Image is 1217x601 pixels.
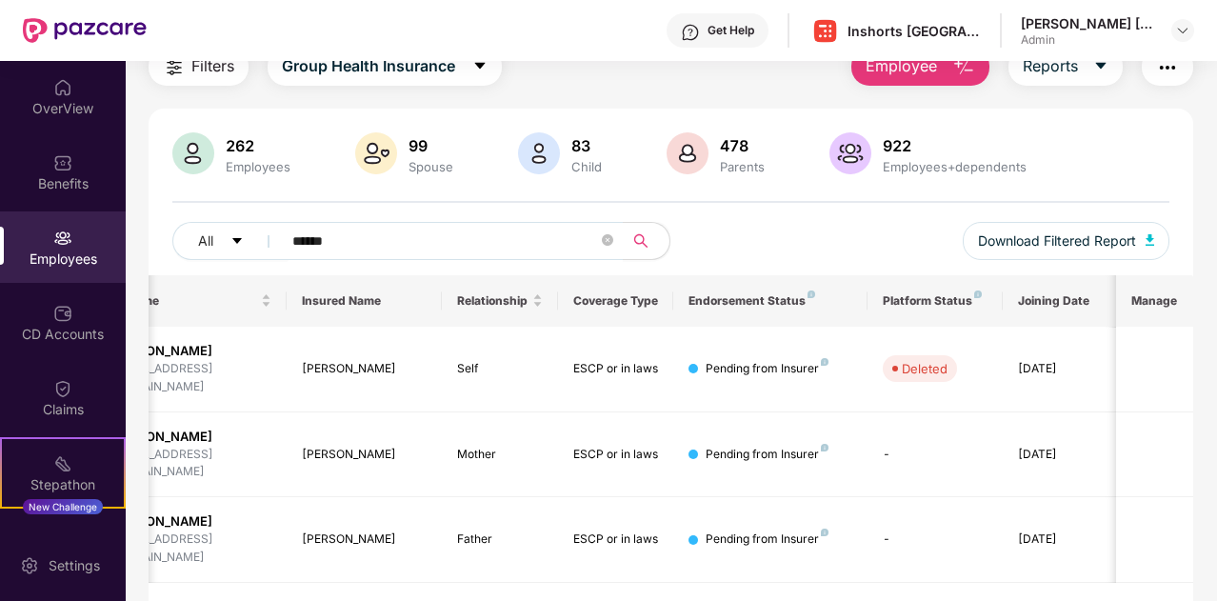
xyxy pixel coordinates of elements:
th: Insured Name [287,275,442,327]
th: Joining Date [1003,275,1119,327]
span: close-circle [602,232,613,250]
div: [PERSON_NAME] [110,342,271,360]
div: Settings [43,556,106,575]
span: Group Health Insurance [282,54,455,78]
img: svg+xml;base64,PHN2ZyB4bWxucz0iaHR0cDovL3d3dy53My5vcmcvMjAwMC9zdmciIHdpZHRoPSI4IiBoZWlnaHQ9IjgiIH... [821,358,828,366]
span: Employee [866,54,937,78]
div: ESCP or in laws [573,531,659,549]
div: Get Help [708,23,754,38]
div: [PERSON_NAME] [110,428,271,446]
img: svg+xml;base64,PHN2ZyB4bWxucz0iaHR0cDovL3d3dy53My5vcmcvMjAwMC9zdmciIHdpZHRoPSI4IiBoZWlnaHQ9IjgiIH... [974,290,982,298]
div: Parents [716,159,768,174]
span: caret-down [1093,58,1108,75]
div: 83 [568,136,606,155]
img: svg+xml;base64,PHN2ZyB4bWxucz0iaHR0cDovL3d3dy53My5vcmcvMjAwMC9zdmciIHdpZHRoPSIyNCIgaGVpZ2h0PSIyNC... [1156,56,1179,79]
div: [PERSON_NAME] [110,512,271,531]
div: [DATE] [1018,531,1104,549]
div: ESCP or in laws [573,360,659,378]
img: New Pazcare Logo [23,18,147,43]
span: Employee Name [70,293,257,309]
img: svg+xml;base64,PHN2ZyB4bWxucz0iaHR0cDovL3d3dy53My5vcmcvMjAwMC9zdmciIHhtbG5zOnhsaW5rPSJodHRwOi8vd3... [1146,234,1155,246]
img: svg+xml;base64,PHN2ZyB4bWxucz0iaHR0cDovL3d3dy53My5vcmcvMjAwMC9zdmciIHhtbG5zOnhsaW5rPSJodHRwOi8vd3... [952,56,975,79]
div: Spouse [405,159,457,174]
img: svg+xml;base64,PHN2ZyB4bWxucz0iaHR0cDovL3d3dy53My5vcmcvMjAwMC9zdmciIHhtbG5zOnhsaW5rPSJodHRwOi8vd3... [355,132,397,174]
span: caret-down [230,234,244,250]
img: svg+xml;base64,PHN2ZyBpZD0iQ2xhaW0iIHhtbG5zPSJodHRwOi8vd3d3LnczLm9yZy8yMDAwL3N2ZyIgd2lkdGg9IjIwIi... [53,379,72,398]
span: caret-down [472,58,488,75]
div: Deleted [902,359,948,378]
button: search [623,222,670,260]
th: Manage [1116,275,1193,327]
td: - [868,412,1003,498]
div: Admin [1021,32,1154,48]
img: svg+xml;base64,PHN2ZyBpZD0iRHJvcGRvd24tMzJ4MzIiIHhtbG5zPSJodHRwOi8vd3d3LnczLm9yZy8yMDAwL3N2ZyIgd2... [1175,23,1190,38]
button: Filters [149,48,249,86]
div: Employees [222,159,294,174]
button: Employee [851,48,989,86]
div: 478 [716,136,768,155]
span: Reports [1023,54,1078,78]
th: Employee Name [54,275,287,327]
button: Allcaret-down [172,222,289,260]
div: Inshorts [GEOGRAPHIC_DATA] Advertising And Services Private Limited [848,22,981,40]
span: Filters [191,54,234,78]
div: 922 [879,136,1030,155]
td: - [868,497,1003,583]
img: svg+xml;base64,PHN2ZyB4bWxucz0iaHR0cDovL3d3dy53My5vcmcvMjAwMC9zdmciIHdpZHRoPSI4IiBoZWlnaHQ9IjgiIH... [808,290,815,298]
img: svg+xml;base64,PHN2ZyB4bWxucz0iaHR0cDovL3d3dy53My5vcmcvMjAwMC9zdmciIHdpZHRoPSI4IiBoZWlnaHQ9IjgiIH... [821,444,828,451]
img: svg+xml;base64,PHN2ZyBpZD0iSG9tZSIgeG1sbnM9Imh0dHA6Ly93d3cudzMub3JnLzIwMDAvc3ZnIiB3aWR0aD0iMjAiIG... [53,78,72,97]
div: Mother [457,446,543,464]
div: 99 [405,136,457,155]
div: Pending from Insurer [706,531,828,549]
img: svg+xml;base64,PHN2ZyBpZD0iQmVuZWZpdHMiIHhtbG5zPSJodHRwOi8vd3d3LnczLm9yZy8yMDAwL3N2ZyIgd2lkdGg9Ij... [53,153,72,172]
span: Download Filtered Report [978,230,1136,251]
div: 262 [222,136,294,155]
div: ESCP or in laws [573,446,659,464]
div: [PERSON_NAME] [302,360,427,378]
img: svg+xml;base64,PHN2ZyB4bWxucz0iaHR0cDovL3d3dy53My5vcmcvMjAwMC9zdmciIHhtbG5zOnhsaW5rPSJodHRwOi8vd3... [172,132,214,174]
span: Relationship [457,293,529,309]
span: All [198,230,213,251]
div: [PERSON_NAME] [302,446,427,464]
img: svg+xml;base64,PHN2ZyBpZD0iU2V0dGluZy0yMHgyMCIgeG1sbnM9Imh0dHA6Ly93d3cudzMub3JnLzIwMDAvc3ZnIiB3aW... [20,556,39,575]
img: svg+xml;base64,PHN2ZyBpZD0iRW1wbG95ZWVzIiB4bWxucz0iaHR0cDovL3d3dy53My5vcmcvMjAwMC9zdmciIHdpZHRoPS... [53,229,72,248]
div: [DATE] [1018,360,1104,378]
button: Download Filtered Report [963,222,1170,260]
div: Father [457,531,543,549]
img: svg+xml;base64,PHN2ZyBpZD0iSGVscC0zMngzMiIgeG1sbnM9Imh0dHA6Ly93d3cudzMub3JnLzIwMDAvc3ZnIiB3aWR0aD... [681,23,700,42]
div: [DATE] [1018,446,1104,464]
div: [EMAIL_ADDRESS][DOMAIN_NAME] [110,446,271,482]
div: [EMAIL_ADDRESS][DOMAIN_NAME] [110,360,271,396]
button: Reportscaret-down [1008,48,1123,86]
img: svg+xml;base64,PHN2ZyB4bWxucz0iaHR0cDovL3d3dy53My5vcmcvMjAwMC9zdmciIHdpZHRoPSIyMSIgaGVpZ2h0PSIyMC... [53,454,72,473]
img: svg+xml;base64,PHN2ZyB4bWxucz0iaHR0cDovL3d3dy53My5vcmcvMjAwMC9zdmciIHhtbG5zOnhsaW5rPSJodHRwOi8vd3... [518,132,560,174]
div: Pending from Insurer [706,446,828,464]
span: search [623,233,660,249]
div: [EMAIL_ADDRESS][DOMAIN_NAME] [110,531,271,567]
div: Endorsement Status [688,293,851,309]
div: Child [568,159,606,174]
img: svg+xml;base64,PHN2ZyB4bWxucz0iaHR0cDovL3d3dy53My5vcmcvMjAwMC9zdmciIHdpZHRoPSI4IiBoZWlnaHQ9IjgiIH... [821,529,828,536]
div: [PERSON_NAME] [302,531,427,549]
div: New Challenge [23,499,103,514]
img: svg+xml;base64,PHN2ZyB4bWxucz0iaHR0cDovL3d3dy53My5vcmcvMjAwMC9zdmciIHhtbG5zOnhsaW5rPSJodHRwOi8vd3... [829,132,871,174]
img: svg+xml;base64,PHN2ZyB4bWxucz0iaHR0cDovL3d3dy53My5vcmcvMjAwMC9zdmciIHhtbG5zOnhsaW5rPSJodHRwOi8vd3... [667,132,708,174]
button: Group Health Insurancecaret-down [268,48,502,86]
img: svg+xml;base64,PHN2ZyB4bWxucz0iaHR0cDovL3d3dy53My5vcmcvMjAwMC9zdmciIHdpZHRoPSIyNCIgaGVpZ2h0PSIyNC... [163,56,186,79]
div: [PERSON_NAME] [PERSON_NAME] [1021,14,1154,32]
span: close-circle [602,234,613,246]
div: Stepathon [2,475,124,494]
div: Platform Status [883,293,988,309]
div: Employees+dependents [879,159,1030,174]
img: svg+xml;base64,PHN2ZyBpZD0iQ0RfQWNjb3VudHMiIGRhdGEtbmFtZT0iQ0QgQWNjb3VudHMiIHhtbG5zPSJodHRwOi8vd3... [53,304,72,323]
th: Coverage Type [558,275,674,327]
img: Inshorts%20Logo.png [811,17,839,45]
div: Self [457,360,543,378]
div: Pending from Insurer [706,360,828,378]
th: Relationship [442,275,558,327]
